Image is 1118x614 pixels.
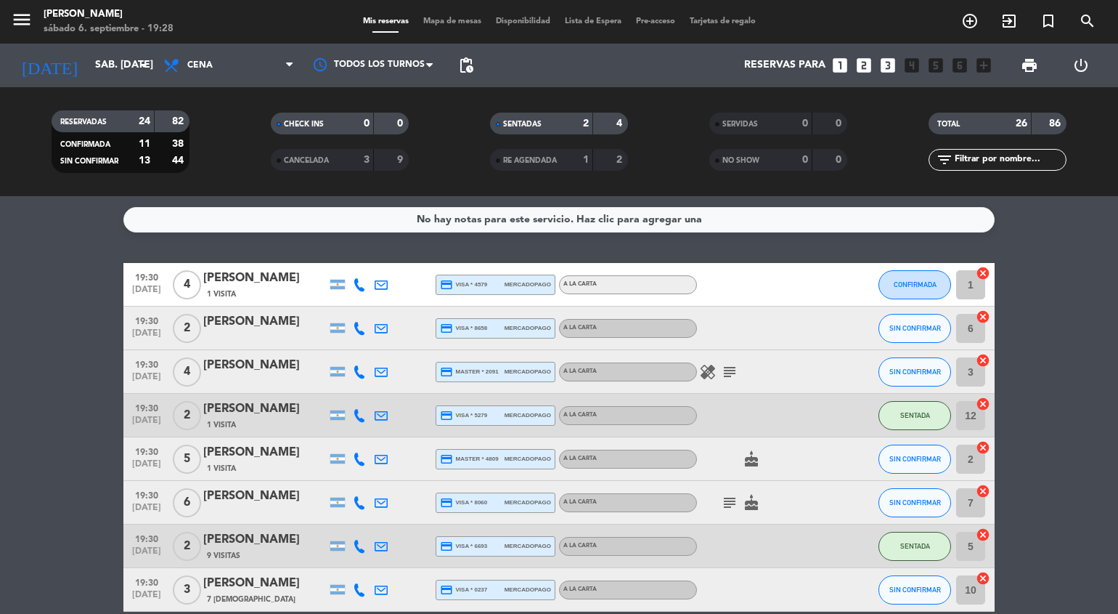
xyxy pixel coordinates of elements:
[1000,12,1018,30] i: exit_to_app
[878,532,951,561] button: SENTADA
[440,583,453,597] i: credit_card
[505,367,551,376] span: mercadopago
[440,365,499,379] span: master * 2091
[1040,12,1057,30] i: turned_in_not
[936,151,953,169] i: filter_list
[976,353,990,368] i: cancel
[505,541,551,551] span: mercadopago
[203,487,327,506] div: [PERSON_NAME]
[503,121,542,128] span: SENTADAS
[976,440,990,455] i: cancel
[203,312,327,331] div: [PERSON_NAME]
[173,314,201,343] span: 2
[976,528,990,542] i: cancel
[440,278,453,291] i: credit_card
[976,266,990,280] i: cancel
[44,7,174,22] div: [PERSON_NAME]
[203,356,327,375] div: [PERSON_NAME]
[207,419,236,431] span: 1 Visita
[505,323,551,333] span: mercadopago
[505,454,551,464] span: mercadopago
[440,278,487,291] span: visa * 4579
[172,139,187,149] strong: 38
[397,155,406,165] strong: 9
[440,409,487,422] span: visa * 5279
[203,574,327,593] div: [PERSON_NAME]
[128,459,165,476] span: [DATE]
[397,118,406,129] strong: 0
[207,288,236,300] span: 1 Visita
[629,17,682,25] span: Pre-acceso
[172,116,187,126] strong: 82
[284,157,329,164] span: CANCELADA
[889,324,941,332] span: SIN CONFIRMAR
[440,365,453,379] i: credit_card
[356,17,416,25] span: Mis reservas
[878,445,951,474] button: SIN CONFIRMAR
[440,409,453,422] i: credit_card
[128,546,165,563] span: [DATE]
[722,121,758,128] span: SERVIDAS
[503,157,557,164] span: RE AGENDADA
[173,575,201,605] span: 3
[1079,12,1096,30] i: search
[889,586,941,594] span: SIN CONFIRMAR
[563,412,597,418] span: A LA CARTA
[558,17,629,25] span: Lista de Espera
[744,60,825,71] span: Reservas para
[416,17,489,25] span: Mapa de mesas
[699,363,717,381] i: healing
[128,312,165,328] span: 19:30
[128,285,165,302] span: [DATE]
[1049,118,1064,129] strong: 86
[207,594,295,605] span: 7 [DEMOGRAPHIC_DATA]
[878,358,951,387] button: SIN CONFIRMAR
[976,571,990,586] i: cancel
[743,451,760,468] i: cake
[440,540,453,553] i: credit_card
[60,118,107,126] span: RESERVADAS
[976,310,990,324] i: cancel
[900,542,930,550] span: SENTADA
[583,118,589,129] strong: 2
[203,530,327,549] div: [PERSON_NAME]
[1072,57,1090,74] i: power_settings_new
[440,453,499,466] span: master * 4809
[878,401,951,430] button: SENTADA
[128,573,165,590] span: 19:30
[440,322,453,335] i: credit_card
[203,400,327,419] div: [PERSON_NAME]
[721,363,738,381] i: subject
[128,268,165,285] span: 19:30
[128,355,165,372] span: 19:30
[976,397,990,411] i: cancel
[11,9,33,31] i: menu
[616,118,625,129] strong: 4
[836,118,844,129] strong: 0
[173,358,201,387] span: 4
[894,280,937,288] span: CONFIRMADA
[128,503,165,520] span: [DATE]
[563,368,597,374] span: A LA CARTA
[743,494,760,512] i: cake
[173,270,201,299] span: 4
[203,269,327,288] div: [PERSON_NAME]
[128,328,165,345] span: [DATE]
[563,325,597,331] span: A LA CARTA
[139,116,150,126] strong: 24
[172,155,187,166] strong: 44
[457,57,475,74] span: pending_actions
[139,139,150,149] strong: 11
[563,499,597,505] span: A LA CARTA
[836,155,844,165] strong: 0
[60,141,110,148] span: CONFIRMADA
[961,12,979,30] i: add_circle_outline
[1021,57,1038,74] span: print
[128,416,165,432] span: [DATE]
[926,56,945,75] i: looks_5
[128,399,165,416] span: 19:30
[1016,118,1027,129] strong: 26
[139,155,150,166] strong: 13
[128,443,165,459] span: 19:30
[173,401,201,430] span: 2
